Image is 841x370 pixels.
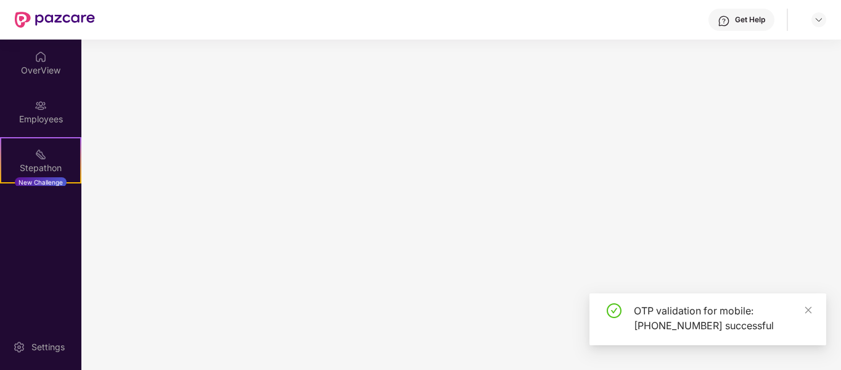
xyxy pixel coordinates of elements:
[1,162,80,174] div: Stepathon
[735,15,765,25] div: Get Help
[35,148,47,161] img: svg+xml;base64,PHN2ZyB4bWxucz0iaHR0cDovL3d3dy53My5vcmcvMjAwMC9zdmciIHdpZHRoPSIyMSIgaGVpZ2h0PSIyMC...
[35,99,47,112] img: svg+xml;base64,PHN2ZyBpZD0iRW1wbG95ZWVzIiB4bWxucz0iaHR0cDovL3d3dy53My5vcmcvMjAwMC9zdmciIHdpZHRoPS...
[718,15,730,27] img: svg+xml;base64,PHN2ZyBpZD0iSGVscC0zMngzMiIgeG1sbnM9Imh0dHA6Ly93d3cudzMub3JnLzIwMDAvc3ZnIiB3aWR0aD...
[15,12,95,28] img: New Pazcare Logo
[13,341,25,353] img: svg+xml;base64,PHN2ZyBpZD0iU2V0dGluZy0yMHgyMCIgeG1sbnM9Imh0dHA6Ly93d3cudzMub3JnLzIwMDAvc3ZnIiB3aW...
[634,303,811,333] div: OTP validation for mobile: [PHONE_NUMBER] successful
[28,341,68,353] div: Settings
[15,177,67,187] div: New Challenge
[607,303,622,318] span: check-circle
[804,306,813,314] span: close
[814,15,824,25] img: svg+xml;base64,PHN2ZyBpZD0iRHJvcGRvd24tMzJ4MzIiIHhtbG5zPSJodHRwOi8vd3d3LnczLm9yZy8yMDAwL3N2ZyIgd2...
[35,51,47,63] img: svg+xml;base64,PHN2ZyBpZD0iSG9tZSIgeG1sbnM9Imh0dHA6Ly93d3cudzMub3JnLzIwMDAvc3ZnIiB3aWR0aD0iMjAiIG...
